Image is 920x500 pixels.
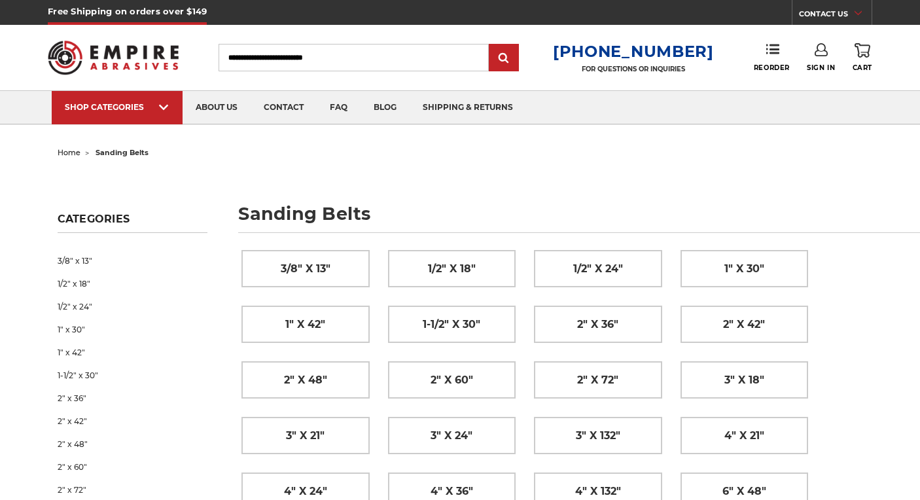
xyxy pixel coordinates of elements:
a: contact [251,91,317,124]
span: sanding belts [96,148,149,157]
a: about us [183,91,251,124]
a: Cart [853,43,872,72]
a: 4" x 21" [681,418,807,454]
a: 2" x 42" [58,410,207,433]
a: 1-1/2" x 30" [389,306,515,342]
a: faq [317,91,361,124]
span: 2" x 42" [723,313,765,336]
a: 2" x 36" [58,387,207,410]
span: Reorder [754,63,790,72]
div: SHOP CATEGORIES [65,102,169,112]
span: 1" x 42" [285,313,325,336]
a: CONTACT US [799,7,872,25]
span: 3" x 24" [431,425,472,447]
a: 2" x 48" [242,362,368,398]
span: 1-1/2" x 30" [423,313,480,336]
span: 3/8" x 13" [281,258,330,280]
a: 3/8" x 13" [58,249,207,272]
span: 2" x 72" [577,369,618,391]
a: 2" x 72" [535,362,661,398]
span: 3" x 132" [576,425,620,447]
a: 1" x 42" [58,341,207,364]
span: 2" x 60" [431,369,473,391]
a: 3" x 18" [681,362,807,398]
span: 3" x 21" [286,425,325,447]
span: Sign In [807,63,835,72]
a: 1/2" x 24" [535,251,661,287]
img: Empire Abrasives [48,32,179,83]
a: 3" x 132" [535,418,661,454]
span: 1" x 30" [724,258,764,280]
a: 1" x 42" [242,306,368,342]
span: 4" x 21" [724,425,764,447]
a: 1" x 30" [58,318,207,341]
a: 1-1/2" x 30" [58,364,207,387]
a: 1/2" x 24" [58,295,207,318]
a: 3" x 21" [242,418,368,454]
a: 2" x 42" [681,306,807,342]
h5: Categories [58,213,207,233]
a: 3" x 24" [389,418,515,454]
a: 1/2" x 18" [389,251,515,287]
a: shipping & returns [410,91,526,124]
a: blog [361,91,410,124]
a: home [58,148,80,157]
a: Reorder [754,43,790,71]
span: 1/2" x 24" [573,258,623,280]
a: 2" x 36" [535,306,661,342]
a: 1/2" x 18" [58,272,207,295]
span: 2" x 48" [284,369,327,391]
span: 3" x 18" [724,369,764,391]
span: Cart [853,63,872,72]
a: 2" x 60" [58,455,207,478]
a: 3/8" x 13" [242,251,368,287]
a: 2" x 60" [389,362,515,398]
p: FOR QUESTIONS OR INQUIRIES [553,65,714,73]
a: 2" x 48" [58,433,207,455]
a: [PHONE_NUMBER] [553,42,714,61]
span: 1/2" x 18" [428,258,476,280]
a: 1" x 30" [681,251,807,287]
input: Submit [491,45,517,71]
span: 2" x 36" [577,313,618,336]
